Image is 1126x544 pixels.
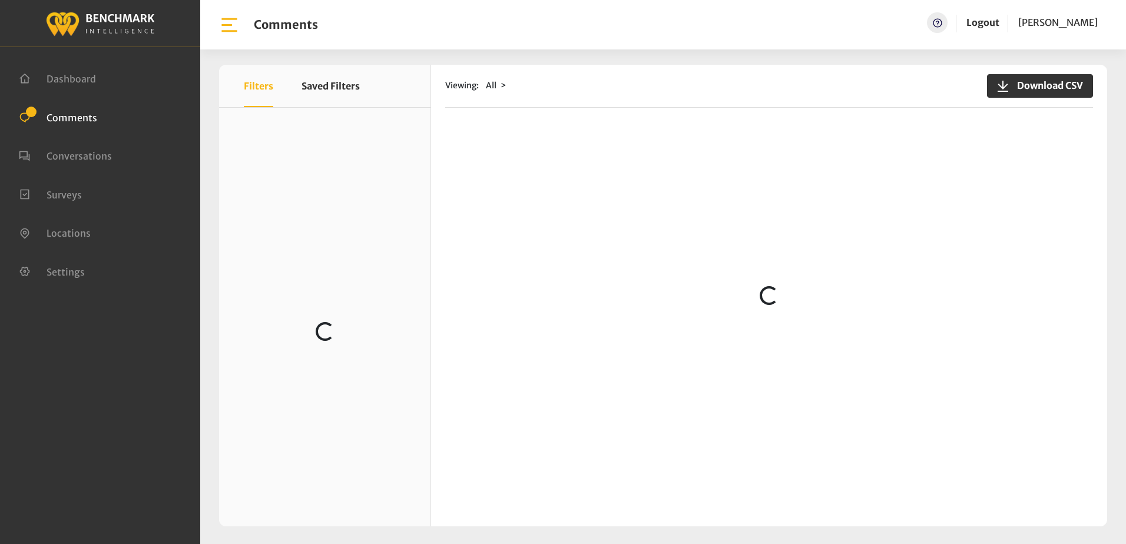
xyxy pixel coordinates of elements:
span: Conversations [47,150,112,162]
a: Conversations [19,149,112,161]
span: Viewing: [445,79,479,92]
a: [PERSON_NAME] [1018,12,1098,33]
span: [PERSON_NAME] [1018,16,1098,28]
span: Comments [47,111,97,123]
img: bar [219,15,240,35]
a: Logout [966,16,999,28]
span: All [486,80,496,91]
a: Settings [19,265,85,277]
button: Saved Filters [302,65,360,107]
a: Logout [966,12,999,33]
span: Settings [47,266,85,277]
span: Dashboard [47,73,96,85]
span: Download CSV [1010,78,1083,92]
span: Locations [47,227,91,239]
a: Surveys [19,188,82,200]
a: Comments [19,111,97,122]
img: benchmark [45,9,155,38]
button: Filters [244,65,273,107]
a: Dashboard [19,72,96,84]
span: Surveys [47,188,82,200]
h1: Comments [254,18,318,32]
button: Download CSV [987,74,1093,98]
a: Locations [19,226,91,238]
